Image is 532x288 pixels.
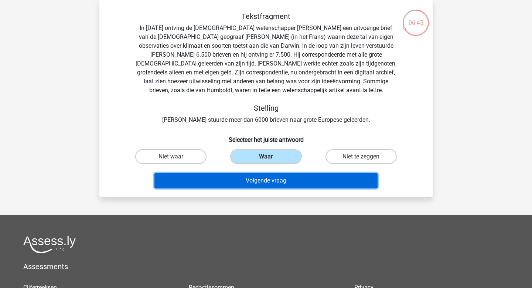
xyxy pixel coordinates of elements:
div: 06:45 [402,9,430,27]
h5: Tekstfragment [135,12,397,21]
h6: Selecteer het juiste antwoord [111,130,421,143]
img: Assessly logo [23,236,76,253]
div: In [DATE] ontving de [DEMOGRAPHIC_DATA] wetenschapper [PERSON_NAME] een uitvoerige brief van de [... [111,12,421,124]
label: Niet waar [135,149,207,164]
h5: Assessments [23,262,509,271]
label: Niet te zeggen [325,149,397,164]
label: Waar [230,149,301,164]
button: Volgende vraag [154,173,378,188]
h5: Stelling [135,104,397,113]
